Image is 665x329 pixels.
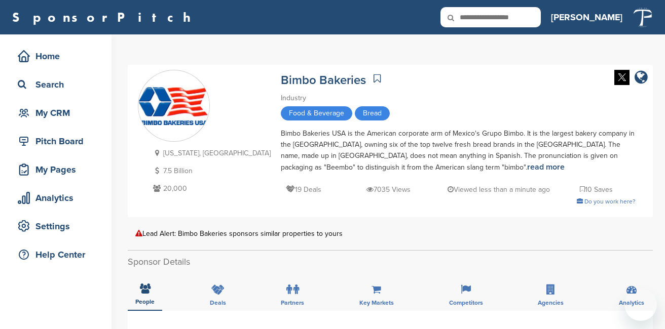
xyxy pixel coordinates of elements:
[210,300,226,306] span: Deals
[15,104,101,122] div: My CRM
[584,198,636,205] span: Do you work here?
[15,217,101,235] div: Settings
[286,183,321,196] p: 19 Deals
[15,75,101,94] div: Search
[359,300,394,306] span: Key Markets
[128,255,653,269] h2: Sponsor Details
[633,7,653,28] img: Tp white on transparent
[448,183,550,196] p: Viewed less than a minute ago
[12,11,197,24] a: SponsorPitch
[15,245,101,264] div: Help Center
[10,215,101,238] a: Settings
[577,198,636,205] a: Do you work here?
[10,73,101,96] a: Search
[551,10,622,24] h3: [PERSON_NAME]
[135,230,645,237] div: Lead Alert: Bimbo Bakeries sponsors similar properties to yours
[10,243,101,266] a: Help Center
[151,182,271,195] p: 20,000
[619,300,644,306] span: Analytics
[538,300,564,306] span: Agencies
[10,186,101,210] a: Analytics
[580,183,613,196] p: 10 Saves
[15,189,101,207] div: Analytics
[151,147,271,159] p: [US_STATE], [GEOGRAPHIC_DATA]
[551,6,622,28] a: [PERSON_NAME]
[624,289,657,321] iframe: Button to launch messaging window
[527,162,565,172] a: read more
[281,106,352,120] span: Food & Beverage
[15,132,101,150] div: Pitch Board
[635,70,648,87] a: company link
[355,106,390,120] span: Bread
[15,47,101,65] div: Home
[449,300,483,306] span: Competitors
[10,45,101,68] a: Home
[614,70,630,85] img: Twitter white
[281,73,366,88] a: Bimbo Bakeries
[10,130,101,153] a: Pitch Board
[10,158,101,181] a: My Pages
[135,299,155,305] span: People
[151,164,271,177] p: 7.5 Billion
[281,300,304,306] span: Partners
[281,93,636,104] div: Industry
[15,160,101,179] div: My Pages
[281,128,636,173] div: Bimbo Bakeries USA is the American corporate arm of Mexico's Grupo Bimbo. It is the largest baker...
[366,183,411,196] p: 7035 Views
[10,101,101,125] a: My CRM
[138,87,209,126] img: Sponsorpitch & Bimbo Bakeries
